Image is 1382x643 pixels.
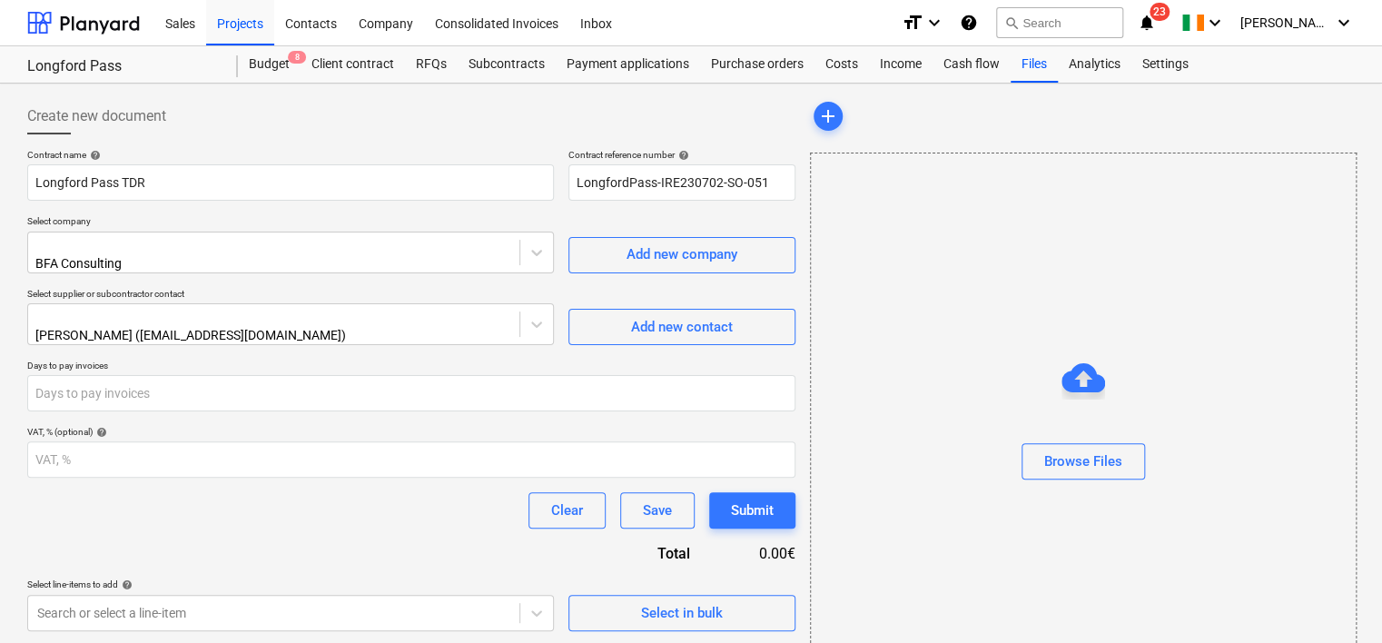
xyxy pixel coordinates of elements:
[93,427,107,438] span: help
[27,57,216,76] div: Longford Pass
[27,215,554,231] p: Select company
[27,579,554,590] div: Select line-items to add
[35,328,429,342] div: [PERSON_NAME] ([EMAIL_ADDRESS][DOMAIN_NAME])
[27,105,166,127] span: Create new document
[27,360,795,375] p: Days to pay invoices
[933,46,1011,83] a: Cash flow
[1291,556,1382,643] iframe: Chat Widget
[288,51,306,64] span: 8
[27,149,554,161] div: Contract name
[869,46,933,83] a: Income
[118,579,133,590] span: help
[568,237,795,273] button: Add new company
[719,543,795,564] div: 0.00€
[86,150,101,161] span: help
[1011,46,1058,83] a: Files
[238,46,301,83] a: Budget8
[817,105,839,127] span: add
[27,164,554,201] input: Document name
[731,499,774,522] div: Submit
[551,499,583,522] div: Clear
[627,242,737,266] div: Add new company
[641,601,723,625] div: Select in bulk
[675,150,689,161] span: help
[458,46,556,83] a: Subcontracts
[620,492,695,529] button: Save
[27,441,795,478] input: VAT, %
[814,46,869,83] a: Costs
[1131,46,1199,83] a: Settings
[568,164,795,201] input: Reference number
[27,288,554,303] p: Select supplier or subcontractor contact
[556,46,700,83] a: Payment applications
[643,499,672,522] div: Save
[238,46,301,83] div: Budget
[568,309,795,345] button: Add new contact
[709,492,795,529] button: Submit
[1044,450,1122,473] div: Browse Files
[301,46,405,83] a: Client contract
[35,256,317,271] div: BFA Consulting
[568,149,795,161] div: Contract reference number
[559,543,719,564] div: Total
[528,492,606,529] button: Clear
[1022,443,1145,480] button: Browse Files
[568,595,795,631] button: Select in bulk
[27,426,795,438] div: VAT, % (optional)
[1058,46,1131,83] a: Analytics
[631,315,733,339] div: Add new contact
[700,46,814,83] a: Purchase orders
[405,46,458,83] a: RFQs
[27,375,795,411] input: Days to pay invoices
